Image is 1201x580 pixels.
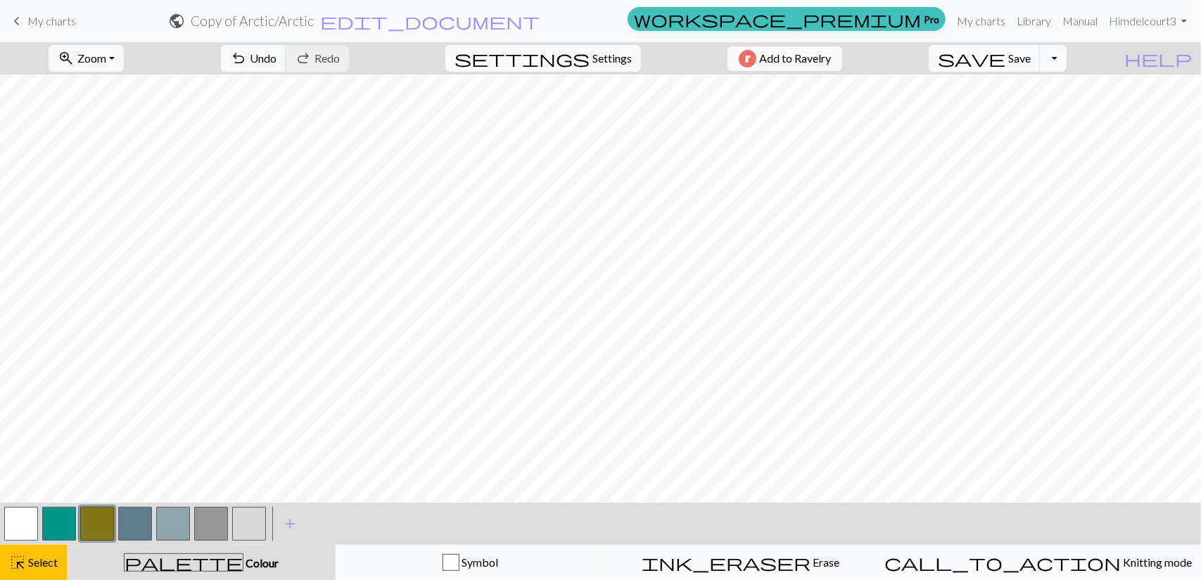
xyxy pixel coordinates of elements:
[67,545,336,580] button: Colour
[459,555,498,569] span: Symbol
[243,556,279,569] span: Colour
[26,555,58,569] span: Select
[938,49,1005,68] span: save
[58,49,75,68] span: zoom_in
[281,514,298,534] span: add
[125,553,243,572] span: palette
[811,555,839,569] span: Erase
[168,11,185,31] span: public
[739,50,756,67] img: Ravelry
[727,46,842,71] button: Add to Ravelry
[875,545,1201,580] button: Knitting mode
[1124,49,1192,68] span: help
[49,45,124,72] button: Zoom
[929,45,1041,72] button: Save
[884,553,1121,572] span: call_to_action
[1011,7,1057,35] a: Library
[320,11,540,31] span: edit_document
[455,50,590,67] i: Settings
[9,553,26,572] span: highlight_alt
[634,9,921,29] span: workspace_premium
[191,13,314,29] h2: Copy of Arctic / Arctic
[8,11,25,31] span: keyboard_arrow_left
[8,9,76,33] a: My charts
[605,545,875,580] button: Erase
[642,553,811,572] span: ink_eraser
[1008,51,1031,65] span: Save
[1121,555,1192,569] span: Knitting mode
[230,49,247,68] span: undo
[628,7,946,31] a: Pro
[336,545,606,580] button: Symbol
[250,51,277,65] span: Undo
[221,45,286,72] button: Undo
[77,51,106,65] span: Zoom
[1103,7,1193,35] a: Himdelcourt3
[592,50,632,67] span: Settings
[455,49,590,68] span: settings
[445,45,641,72] button: SettingsSettings
[951,7,1011,35] a: My charts
[27,14,76,27] span: My charts
[1057,7,1103,35] a: Manual
[759,50,831,67] span: Add to Ravelry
